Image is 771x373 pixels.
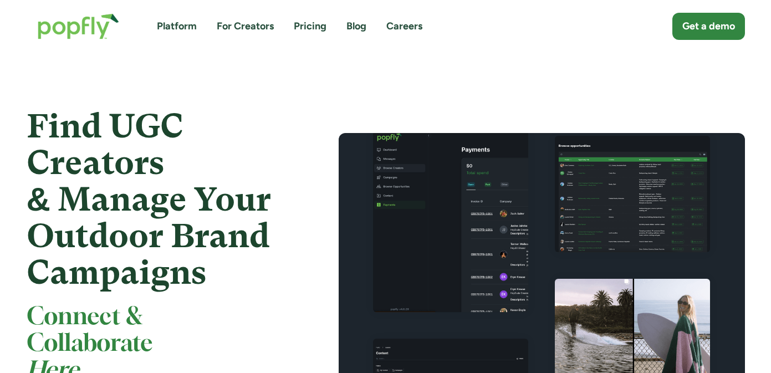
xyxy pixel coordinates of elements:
[346,19,366,33] a: Blog
[217,19,274,33] a: For Creators
[27,107,271,292] strong: Find UGC Creators & Manage Your Outdoor Brand Campaigns
[386,19,422,33] a: Careers
[294,19,326,33] a: Pricing
[682,19,735,33] div: Get a demo
[157,19,197,33] a: Platform
[27,2,130,50] a: home
[672,13,745,40] a: Get a demo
